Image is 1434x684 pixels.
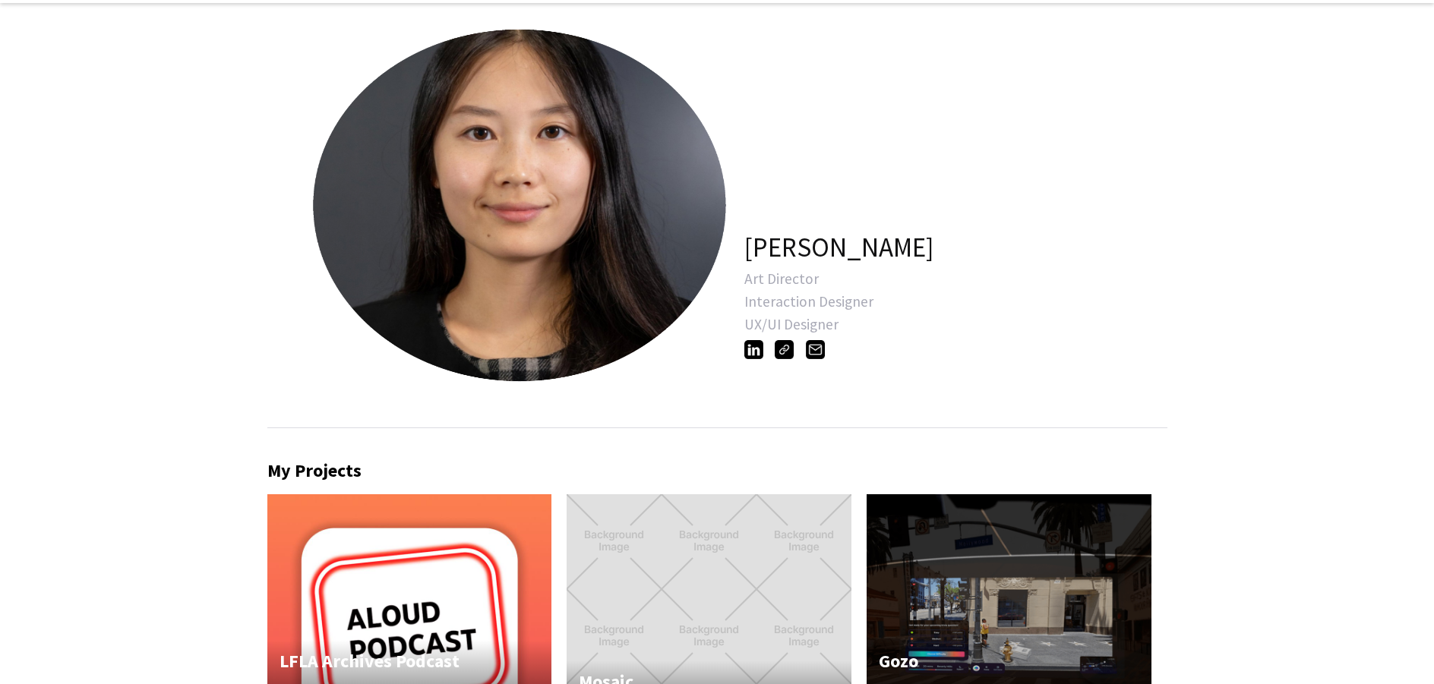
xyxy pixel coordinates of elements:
[806,340,825,359] img: michelle888cheng@gmail.com
[744,317,1195,332] div: UX/UI Designer
[744,294,1195,309] div: Interaction Designer
[744,271,1195,286] div: Art Director
[295,14,674,393] a: open lightbox
[267,460,1167,482] h2: My Projects
[775,340,794,359] img: https://www.michellecheng.art
[744,232,933,263] h1: [PERSON_NAME]
[879,648,1139,675] h4: Gozo
[744,340,763,359] img: https://www.linkedin.com/in/michelleopheliacheng/
[280,648,540,675] h4: LFLA Archives Podcast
